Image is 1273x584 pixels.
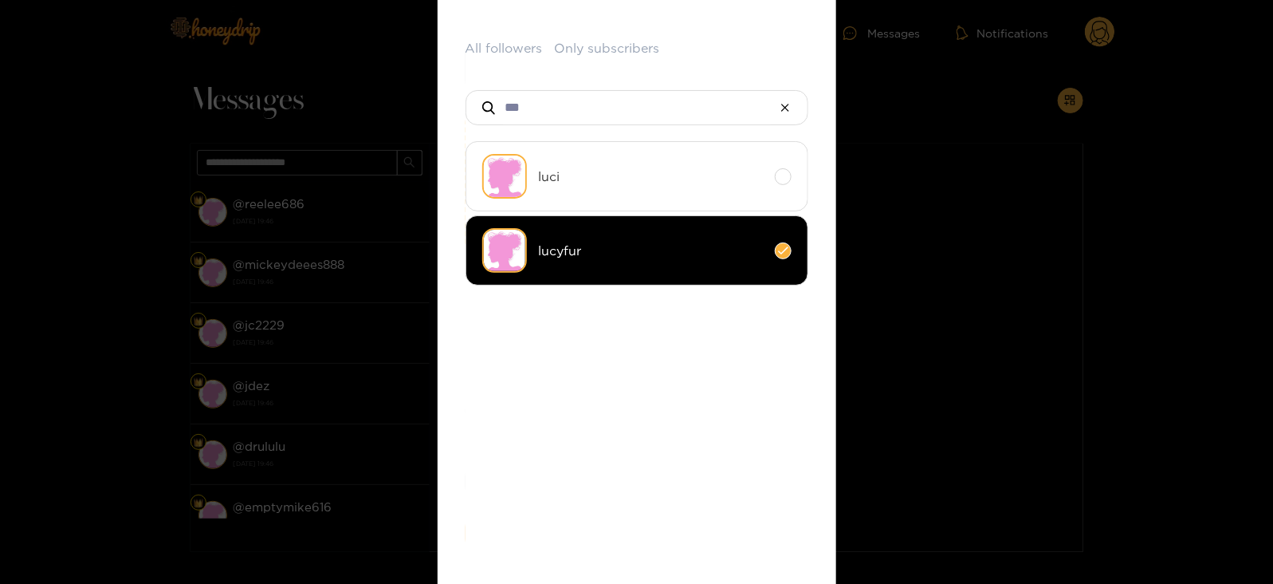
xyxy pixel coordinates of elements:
[482,154,527,199] img: no-avatar.png
[466,39,543,57] button: All followers
[539,168,763,186] span: luci
[482,228,527,273] img: no-avatar.png
[555,39,660,57] button: Only subscribers
[539,242,763,260] span: lucyfur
